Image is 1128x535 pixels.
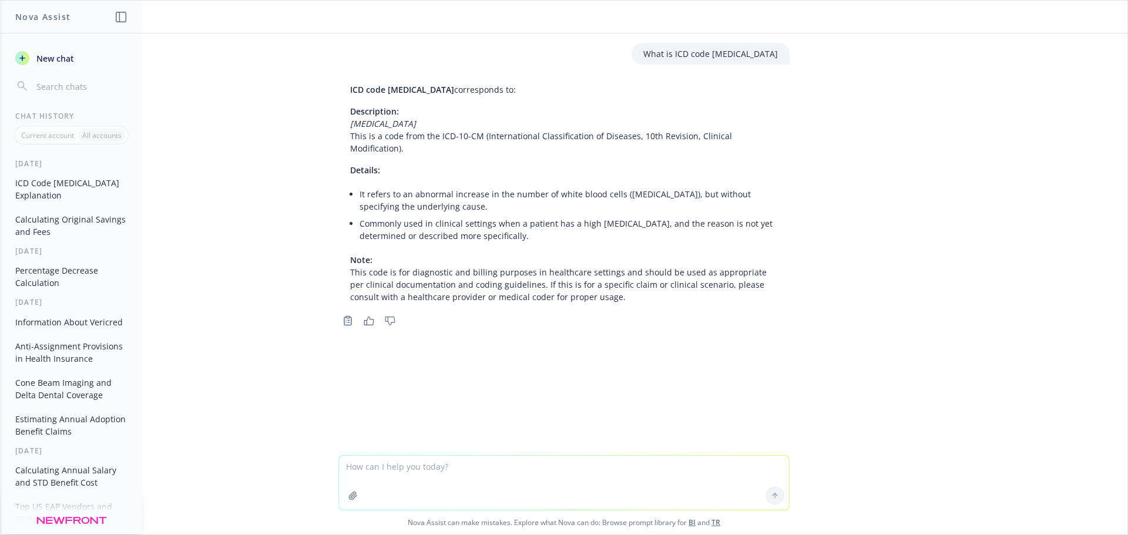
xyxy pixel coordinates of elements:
p: All accounts [82,130,122,140]
input: Search chats [34,78,127,95]
button: Estimating Annual Adoption Benefit Claims [11,409,132,441]
span: Details: [350,164,380,176]
p: Current account [21,130,74,140]
button: New chat [11,48,132,69]
div: [DATE] [1,246,142,256]
span: Description: [350,106,399,117]
button: Information About Vericred [11,312,132,332]
em: [MEDICAL_DATA] [350,118,416,129]
button: Anti-Assignment Provisions in Health Insurance [11,337,132,368]
span: ICD code [MEDICAL_DATA] [350,84,454,95]
div: [DATE] [1,159,142,169]
button: Calculating Original Savings and Fees [11,210,132,241]
button: Thumbs down [381,312,399,329]
li: Commonly used in clinical settings when a patient has a high [MEDICAL_DATA], and the reason is no... [360,215,778,244]
span: Note: [350,254,372,265]
svg: Copy to clipboard [343,315,353,326]
button: ICD Code [MEDICAL_DATA] Explanation [11,173,132,205]
div: Chat History [1,111,142,121]
span: New chat [34,52,74,65]
p: This is a code from the ICD-10-CM (International Classification of Diseases, 10th Revision, Clini... [350,105,778,154]
a: TR [711,517,720,527]
button: Calculating Annual Salary and STD Benefit Cost [11,460,132,492]
div: [DATE] [1,446,142,456]
span: Nova Assist can make mistakes. Explore what Nova can do: Browse prompt library for and [5,510,1123,534]
button: Top US EAP Vendors and PEPM Pricing [11,497,132,529]
p: corresponds to: [350,83,778,96]
button: Cone Beam Imaging and Delta Dental Coverage [11,373,132,405]
p: This code is for diagnostic and billing purposes in healthcare settings and should be used as app... [350,254,778,303]
li: It refers to an abnormal increase in the number of white blood cells ([MEDICAL_DATA]), but withou... [360,186,778,215]
p: What is ICD code [MEDICAL_DATA] [643,48,778,60]
a: BI [689,517,696,527]
h1: Nova Assist [15,11,70,23]
button: Percentage Decrease Calculation [11,261,132,292]
div: [DATE] [1,297,142,307]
